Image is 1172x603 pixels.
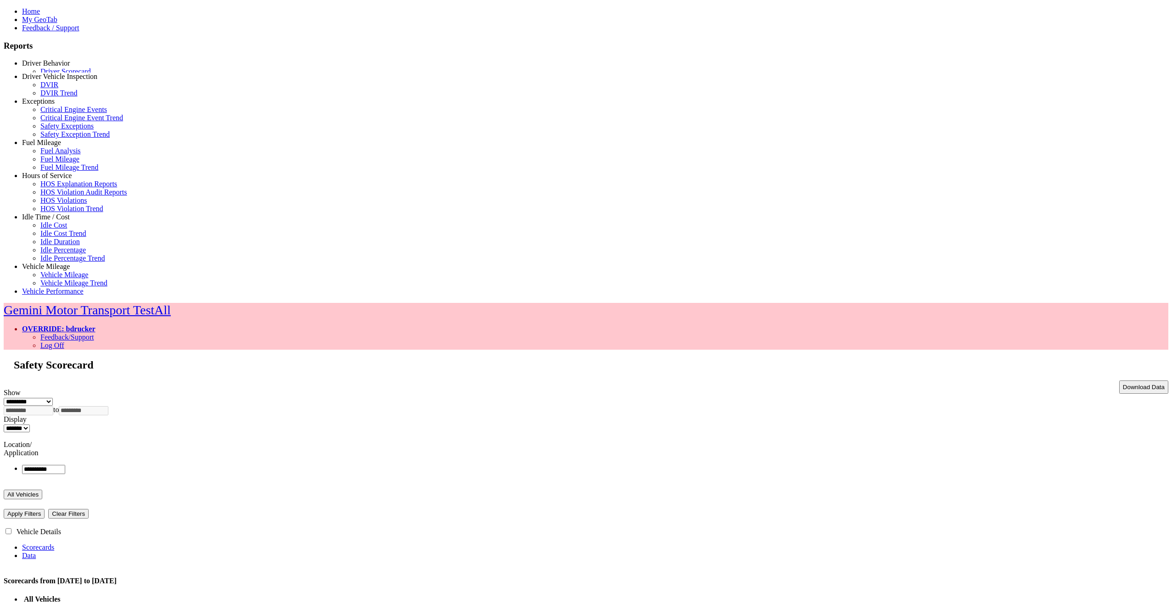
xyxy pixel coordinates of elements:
a: Idle Time / Cost [22,213,70,221]
a: Safety Exceptions [40,122,94,130]
a: HOS Violation Audit Reports [40,188,127,196]
a: Idle Cost Trend [40,229,86,237]
a: Idle Percentage Trend [40,254,105,262]
a: My GeoTab [22,16,57,23]
a: Feedback / Support [22,24,79,32]
a: HOS Violation Trend [40,205,103,212]
button: Change Filter Options [4,509,45,519]
a: Vehicle Mileage Trend [40,279,107,287]
a: DVIR [40,81,58,89]
a: DVIR Trend [40,89,77,97]
a: Fuel Mileage Trend [40,163,98,171]
a: Critical Engine Event Trend [40,114,123,122]
a: Vehicle Performance [22,287,84,295]
button: Download Data [1119,380,1168,394]
a: Exceptions [22,97,55,105]
a: Fuel Analysis [40,147,81,155]
a: Driver Scorecard [40,67,91,75]
b: All Vehicles [24,595,61,603]
label: Vehicle Details [17,528,61,536]
a: Critical Engine Events [40,106,107,113]
a: OVERRIDE: bdrucker [22,325,96,333]
label: Show [4,389,20,396]
a: Driver Vehicle Inspection [22,73,97,80]
a: Home [22,7,40,15]
a: Scorecards [22,543,54,551]
a: Fuel Mileage [22,139,61,146]
a: Data [22,552,36,559]
span: to [53,406,59,413]
button: All Vehicles [4,490,42,499]
a: Gemini Motor Transport TestAll [4,303,171,317]
a: HOS Explanation Reports [40,180,117,188]
label: Location/ Application [4,441,39,457]
a: Safety Exception Trend [40,130,110,138]
a: Hours of Service [22,172,72,179]
a: Idle Duration [40,238,80,246]
a: Vehicle Mileage [40,271,88,279]
a: Vehicle Mileage [22,262,70,270]
label: Display [4,415,27,423]
h4: Scorecards from [DATE] to [DATE] [4,577,279,585]
a: Feedback/Support [40,333,94,341]
h2: Safety Scorecard [14,359,1168,371]
button: Change Filter Options [48,509,89,519]
a: Fuel Mileage [40,155,79,163]
a: HOS Violations [40,196,87,204]
a: Idle Percentage [40,246,86,254]
a: Idle Cost [40,221,67,229]
a: Driver Behavior [22,59,70,67]
a: Log Off [40,341,64,349]
h3: Reports [4,41,1168,51]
